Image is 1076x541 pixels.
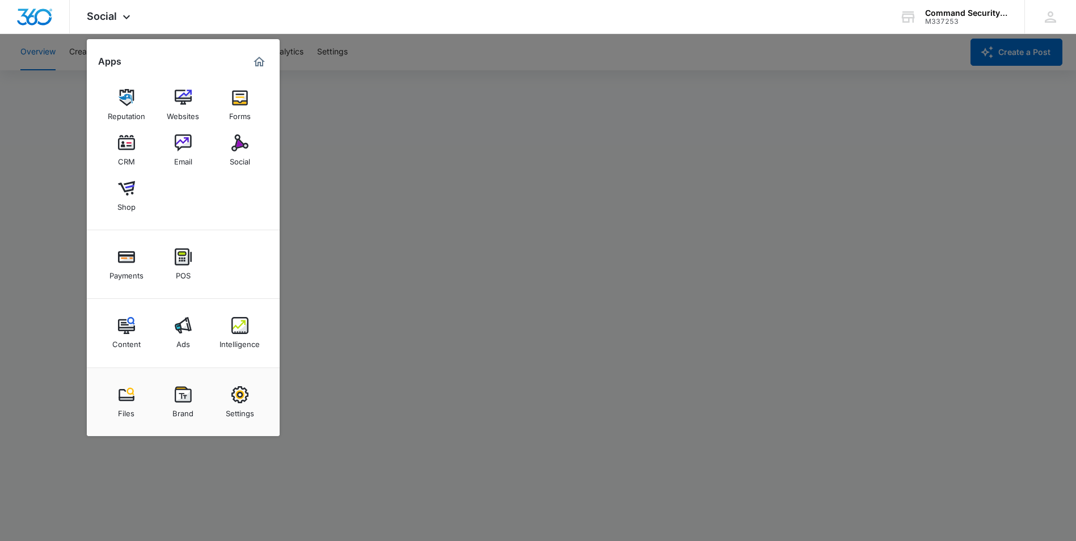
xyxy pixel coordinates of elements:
a: POS [162,243,205,286]
div: Intelligence [220,334,260,349]
div: Settings [226,403,254,418]
div: Email [174,151,192,166]
h2: Apps [98,56,121,67]
a: Brand [162,381,205,424]
div: Shop [117,197,136,212]
div: Ads [176,334,190,349]
div: account id [925,18,1008,26]
div: account name [925,9,1008,18]
a: Content [105,311,148,354]
a: Websites [162,83,205,126]
a: Email [162,129,205,172]
a: Files [105,381,148,424]
a: Marketing 360® Dashboard [250,53,268,71]
a: Payments [105,243,148,286]
span: Social [87,10,117,22]
a: Social [218,129,261,172]
a: Shop [105,174,148,217]
a: Intelligence [218,311,261,354]
div: Forms [229,106,251,121]
div: Reputation [108,106,145,121]
div: Brand [172,403,193,418]
div: CRM [118,151,135,166]
div: Payments [109,265,144,280]
a: Forms [218,83,261,126]
div: Social [230,151,250,166]
a: Ads [162,311,205,354]
div: Content [112,334,141,349]
a: Reputation [105,83,148,126]
a: Settings [218,381,261,424]
a: CRM [105,129,148,172]
div: Websites [167,106,199,121]
div: Files [118,403,134,418]
div: POS [176,265,191,280]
